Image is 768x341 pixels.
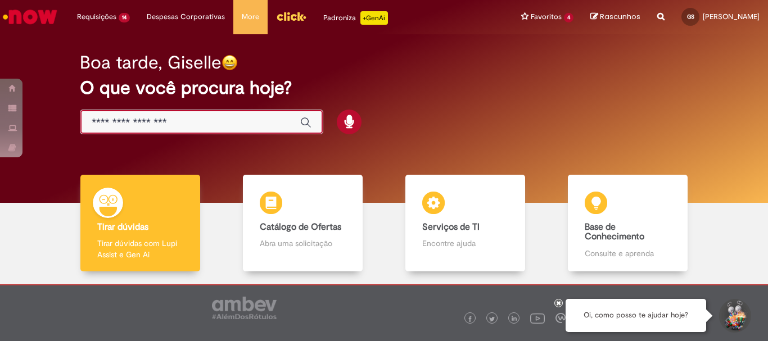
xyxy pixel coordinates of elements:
[546,175,709,272] a: Base de Conhecimento Consulte e aprenda
[590,12,640,22] a: Rascunhos
[530,311,545,325] img: logo_footer_youtube.png
[422,238,508,249] p: Encontre ajuda
[260,221,341,233] b: Catálogo de Ofertas
[467,316,473,322] img: logo_footer_facebook.png
[717,299,751,333] button: Iniciar Conversa de Suporte
[489,316,495,322] img: logo_footer_twitter.png
[360,11,388,25] p: +GenAi
[564,13,573,22] span: 4
[59,175,222,272] a: Tirar dúvidas Tirar dúvidas com Lupi Assist e Gen Ai
[687,13,694,20] span: GS
[212,297,277,319] img: logo_footer_ambev_rotulo_gray.png
[703,12,760,21] span: [PERSON_NAME]
[512,316,517,322] img: logo_footer_linkedin.png
[119,13,130,22] span: 14
[222,54,238,71] img: happy-face.png
[260,238,345,249] p: Abra uma solicitação
[80,53,222,72] h2: Boa tarde, Giselle
[77,11,116,22] span: Requisições
[585,221,644,243] b: Base de Conhecimento
[1,6,59,28] img: ServiceNow
[585,248,670,259] p: Consulte e aprenda
[384,175,546,272] a: Serviços de TI Encontre ajuda
[97,221,148,233] b: Tirar dúvidas
[97,238,183,260] p: Tirar dúvidas com Lupi Assist e Gen Ai
[422,221,480,233] b: Serviços de TI
[323,11,388,25] div: Padroniza
[566,299,706,332] div: Oi, como posso te ajudar hoje?
[555,313,566,323] img: logo_footer_workplace.png
[242,11,259,22] span: More
[147,11,225,22] span: Despesas Corporativas
[531,11,562,22] span: Favoritos
[80,78,688,98] h2: O que você procura hoje?
[222,175,384,272] a: Catálogo de Ofertas Abra uma solicitação
[276,8,306,25] img: click_logo_yellow_360x200.png
[600,11,640,22] span: Rascunhos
